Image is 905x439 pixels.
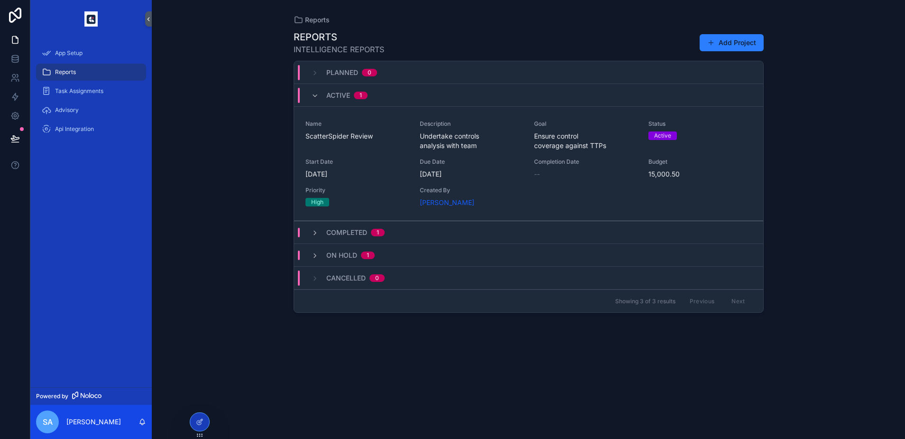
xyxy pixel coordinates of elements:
div: 1 [377,229,379,236]
span: Advisory [55,106,79,114]
span: Undertake controls analysis with team [420,131,523,150]
span: Planned [326,68,358,77]
span: Powered by [36,392,68,400]
a: Advisory [36,102,146,119]
button: Add Project [700,34,764,51]
div: 1 [360,92,362,99]
span: Priority [305,187,408,194]
div: 1 [367,252,369,259]
a: Reports [36,64,146,81]
span: Active [326,91,350,100]
a: Task Assignments [36,83,146,100]
span: Status [648,120,751,128]
span: [DATE] [420,169,523,179]
span: ScatterSpider Review [305,131,408,141]
div: 0 [368,69,371,76]
span: Showing 3 of 3 results [615,298,675,305]
a: App Setup [36,45,146,62]
div: scrollable content [30,38,152,150]
h1: REPORTS [294,30,384,44]
a: Powered by [30,387,152,405]
span: Completed [326,228,367,237]
p: [PERSON_NAME] [66,417,121,427]
span: 15,000.50 [648,169,751,179]
span: Description [420,120,523,128]
a: NameScatterSpider ReviewDescriptionUndertake controls analysis with teamGoalEnsure control covera... [294,107,763,221]
span: Name [305,120,408,128]
div: Active [654,131,671,140]
span: SA [43,416,53,428]
span: App Setup [55,49,83,57]
span: Due Date [420,158,523,166]
span: Reports [305,15,330,25]
div: 0 [375,274,379,282]
a: Reports [294,15,330,25]
span: Cancelled [326,273,366,283]
span: Budget [648,158,751,166]
span: [DATE] [305,169,408,179]
span: On Hold [326,251,357,260]
span: INTELLIGENCE REPORTS [294,44,384,55]
span: Reports [55,68,76,76]
span: -- [534,169,540,179]
div: High [311,198,323,206]
a: Api Integration [36,121,146,138]
span: Ensure control coverage against TTPs [534,131,637,150]
span: Api Integration [55,125,94,133]
span: Goal [534,120,637,128]
span: Start Date [305,158,408,166]
span: Created By [420,187,523,194]
span: Completion Date [534,158,637,166]
a: [PERSON_NAME] [420,198,474,207]
span: Task Assignments [55,87,103,95]
img: App logo [84,11,98,27]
